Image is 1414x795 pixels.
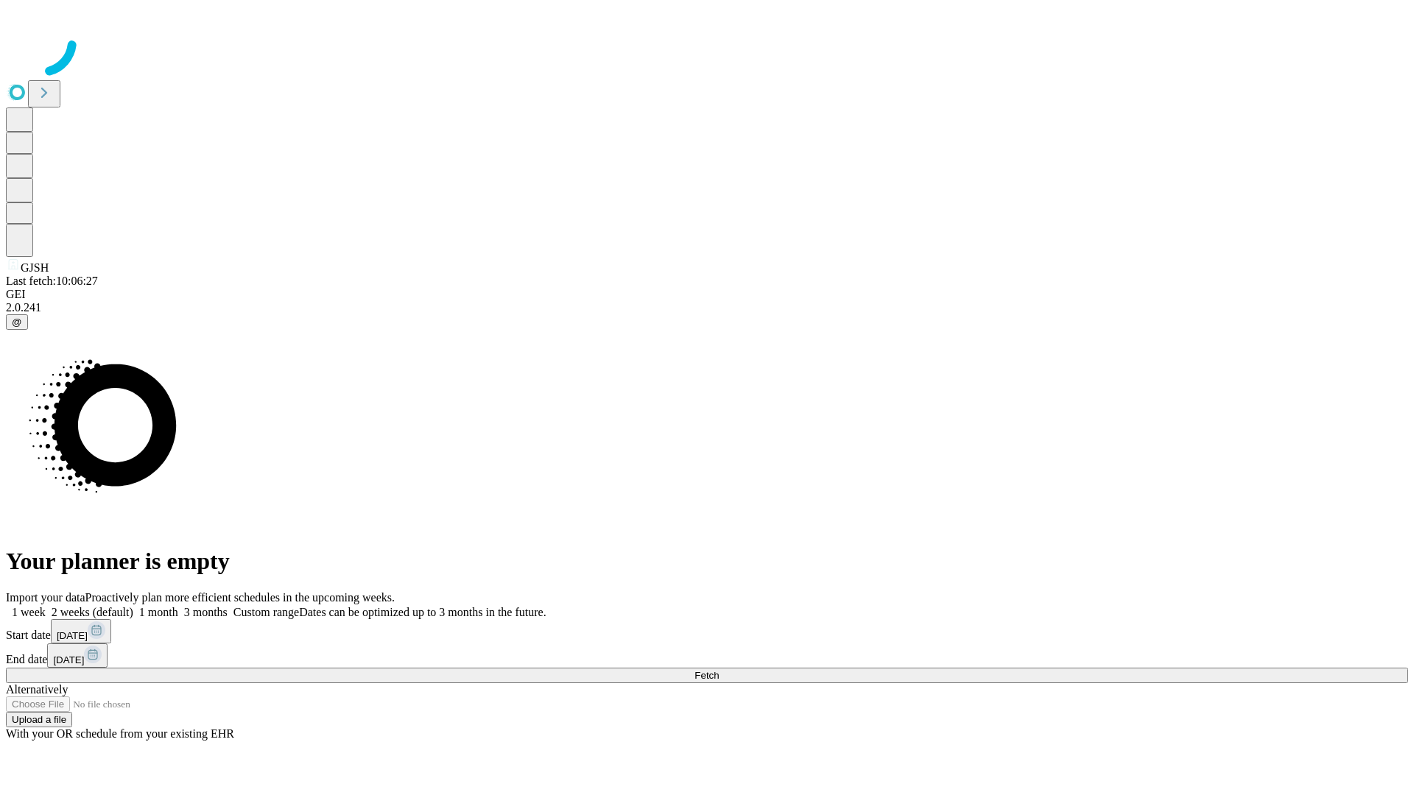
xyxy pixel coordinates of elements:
[6,668,1408,683] button: Fetch
[51,619,111,643] button: [DATE]
[299,606,546,618] span: Dates can be optimized up to 3 months in the future.
[57,630,88,641] span: [DATE]
[6,548,1408,575] h1: Your planner is empty
[6,301,1408,314] div: 2.0.241
[694,670,719,681] span: Fetch
[47,643,108,668] button: [DATE]
[6,643,1408,668] div: End date
[184,606,228,618] span: 3 months
[6,727,234,740] span: With your OR schedule from your existing EHR
[6,288,1408,301] div: GEI
[6,275,98,287] span: Last fetch: 10:06:27
[52,606,133,618] span: 2 weeks (default)
[139,606,178,618] span: 1 month
[233,606,299,618] span: Custom range
[85,591,395,604] span: Proactively plan more efficient schedules in the upcoming weeks.
[53,654,84,665] span: [DATE]
[21,261,49,274] span: GJSH
[6,712,72,727] button: Upload a file
[6,591,85,604] span: Import your data
[12,606,46,618] span: 1 week
[12,317,22,328] span: @
[6,314,28,330] button: @
[6,683,68,696] span: Alternatively
[6,619,1408,643] div: Start date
